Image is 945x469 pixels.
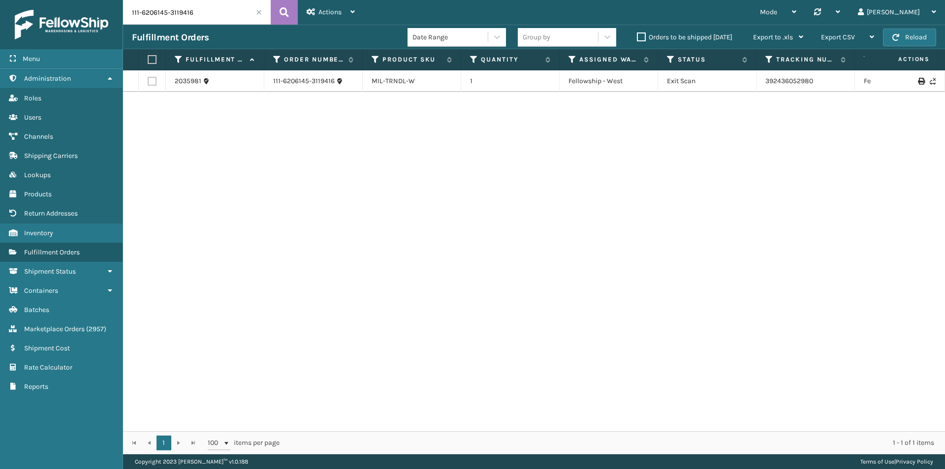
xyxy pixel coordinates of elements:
[208,438,222,448] span: 100
[412,32,489,42] div: Date Range
[15,10,108,39] img: logo
[24,286,58,295] span: Containers
[24,190,52,198] span: Products
[24,152,78,160] span: Shipping Carriers
[157,436,171,450] a: 1
[382,55,442,64] label: Product SKU
[24,74,71,83] span: Administration
[860,454,933,469] div: |
[372,77,415,85] a: MIL-TRNDL-W
[579,55,639,64] label: Assigned Warehouse
[24,344,70,352] span: Shipment Cost
[753,33,793,41] span: Export to .xls
[208,436,280,450] span: items per page
[658,70,756,92] td: Exit Scan
[481,55,540,64] label: Quantity
[24,209,78,218] span: Return Addresses
[24,382,48,391] span: Reports
[273,76,335,86] a: 111-6206145-3119416
[24,248,80,256] span: Fulfillment Orders
[175,76,201,86] a: 2035981
[24,229,53,237] span: Inventory
[896,458,933,465] a: Privacy Policy
[930,78,936,85] i: Never Shipped
[776,55,836,64] label: Tracking Number
[523,32,550,42] div: Group by
[867,51,936,67] span: Actions
[24,363,72,372] span: Rate Calculator
[24,94,41,102] span: Roles
[23,55,40,63] span: Menu
[24,113,41,122] span: Users
[186,55,245,64] label: Fulfillment Order Id
[560,70,658,92] td: Fellowship - West
[860,458,894,465] a: Terms of Use
[765,77,813,85] a: 392436052980
[284,55,344,64] label: Order Number
[637,33,732,41] label: Orders to be shipped [DATE]
[24,132,53,141] span: Channels
[678,55,737,64] label: Status
[132,31,209,43] h3: Fulfillment Orders
[86,325,106,333] span: ( 2957 )
[821,33,855,41] span: Export CSV
[760,8,777,16] span: Mode
[24,306,49,314] span: Batches
[135,454,248,469] p: Copyright 2023 [PERSON_NAME]™ v 1.0.188
[293,438,934,448] div: 1 - 1 of 1 items
[318,8,342,16] span: Actions
[883,29,936,46] button: Reload
[24,171,51,179] span: Lookups
[461,70,560,92] td: 1
[24,267,76,276] span: Shipment Status
[918,78,924,85] i: Print Label
[24,325,85,333] span: Marketplace Orders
